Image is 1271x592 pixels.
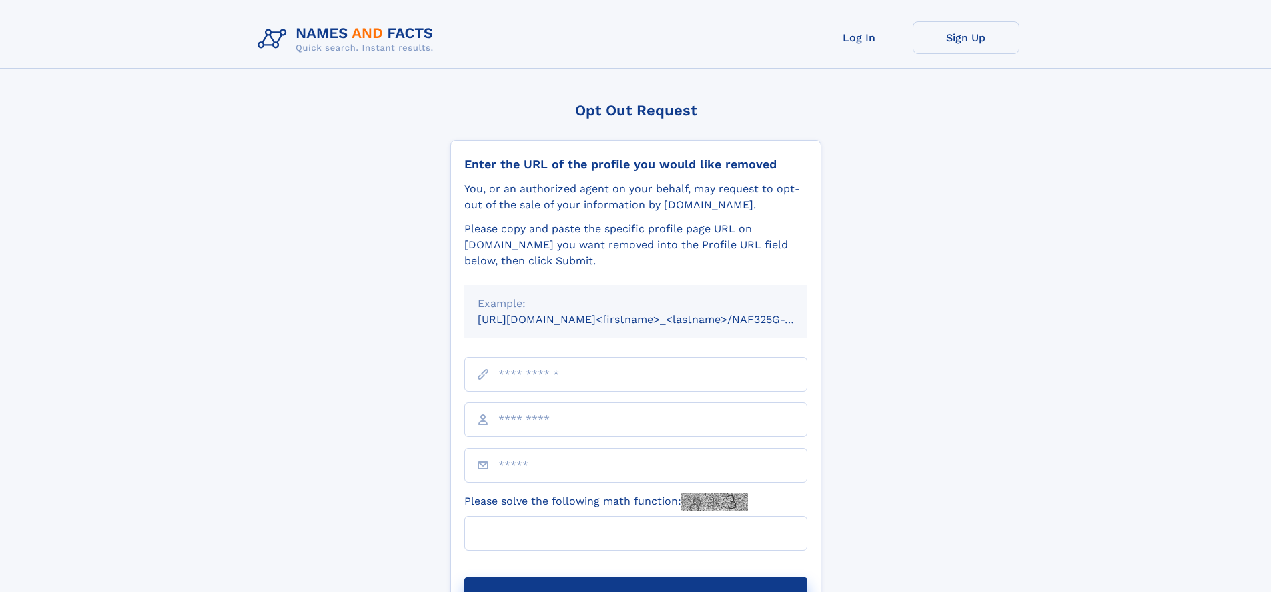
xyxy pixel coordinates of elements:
[464,493,748,511] label: Please solve the following math function:
[464,221,807,269] div: Please copy and paste the specific profile page URL on [DOMAIN_NAME] you want removed into the Pr...
[478,313,833,326] small: [URL][DOMAIN_NAME]<firstname>_<lastname>/NAF325G-xxxxxxxx
[450,102,821,119] div: Opt Out Request
[913,21,1019,54] a: Sign Up
[464,181,807,213] div: You, or an authorized agent on your behalf, may request to opt-out of the sale of your informatio...
[464,157,807,172] div: Enter the URL of the profile you would like removed
[806,21,913,54] a: Log In
[478,296,794,312] div: Example:
[252,21,444,57] img: Logo Names and Facts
